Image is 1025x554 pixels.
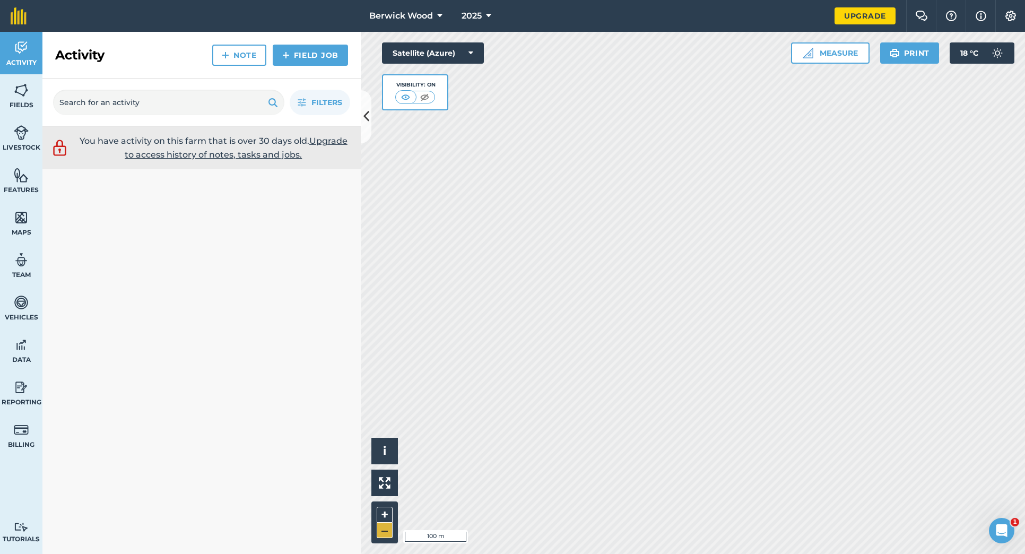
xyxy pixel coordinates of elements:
button: Print [880,42,940,64]
img: A question mark icon [945,11,958,21]
span: Filters [311,97,342,108]
h2: Activity [55,47,105,64]
p: You have activity on this farm that is over 30 days old. [74,134,353,161]
img: Two speech bubbles overlapping with the left bubble in the forefront [915,11,928,21]
button: i [371,438,398,464]
img: svg+xml;base64,PD94bWwgdmVyc2lvbj0iMS4wIiBlbmNvZGluZz0idXRmLTgiPz4KPCEtLSBHZW5lcmF0b3I6IEFkb2JlIE... [14,40,29,56]
span: 1 [1011,518,1019,526]
img: svg+xml;base64,PHN2ZyB4bWxucz0iaHR0cDovL3d3dy53My5vcmcvMjAwMC9zdmciIHdpZHRoPSIxNCIgaGVpZ2h0PSIyNC... [282,49,290,62]
img: svg+xml;base64,PD94bWwgdmVyc2lvbj0iMS4wIiBlbmNvZGluZz0idXRmLTgiPz4KPCEtLSBHZW5lcmF0b3I6IEFkb2JlIE... [14,295,29,310]
span: 18 ° C [960,42,978,64]
button: Satellite (Azure) [382,42,484,64]
img: svg+xml;base64,PD94bWwgdmVyc2lvbj0iMS4wIiBlbmNvZGluZz0idXRmLTgiPz4KPCEtLSBHZW5lcmF0b3I6IEFkb2JlIE... [987,42,1008,64]
a: Field Job [273,45,348,66]
img: svg+xml;base64,PHN2ZyB4bWxucz0iaHR0cDovL3d3dy53My5vcmcvMjAwMC9zdmciIHdpZHRoPSIxOSIgaGVpZ2h0PSIyNC... [268,96,278,109]
img: svg+xml;base64,PHN2ZyB4bWxucz0iaHR0cDovL3d3dy53My5vcmcvMjAwMC9zdmciIHdpZHRoPSI1MCIgaGVpZ2h0PSI0MC... [418,92,431,102]
span: 2025 [462,10,482,22]
img: svg+xml;base64,PD94bWwgdmVyc2lvbj0iMS4wIiBlbmNvZGluZz0idXRmLTgiPz4KPCEtLSBHZW5lcmF0b3I6IEFkb2JlIE... [14,252,29,268]
iframe: Intercom live chat [989,518,1014,543]
img: fieldmargin Logo [11,7,27,24]
img: Four arrows, one pointing top left, one top right, one bottom right and the last bottom left [379,477,390,489]
img: svg+xml;base64,PHN2ZyB4bWxucz0iaHR0cDovL3d3dy53My5vcmcvMjAwMC9zdmciIHdpZHRoPSIxOSIgaGVpZ2h0PSIyNC... [890,47,900,59]
span: i [383,444,386,457]
a: Upgrade [835,7,896,24]
button: – [377,523,393,538]
img: svg+xml;base64,PD94bWwgdmVyc2lvbj0iMS4wIiBlbmNvZGluZz0idXRmLTgiPz4KPCEtLSBHZW5lcmF0b3I6IEFkb2JlIE... [14,125,29,141]
img: svg+xml;base64,PHN2ZyB4bWxucz0iaHR0cDovL3d3dy53My5vcmcvMjAwMC9zdmciIHdpZHRoPSIxNCIgaGVpZ2h0PSIyNC... [222,49,229,62]
img: svg+xml;base64,PD94bWwgdmVyc2lvbj0iMS4wIiBlbmNvZGluZz0idXRmLTgiPz4KPCEtLSBHZW5lcmF0b3I6IEFkb2JlIE... [50,138,69,158]
a: Upgrade to access history of notes, tasks and jobs. [125,136,348,160]
input: Search for an activity [53,90,284,115]
img: svg+xml;base64,PHN2ZyB4bWxucz0iaHR0cDovL3d3dy53My5vcmcvMjAwMC9zdmciIHdpZHRoPSI1NiIgaGVpZ2h0PSI2MC... [14,167,29,183]
img: svg+xml;base64,PHN2ZyB4bWxucz0iaHR0cDovL3d3dy53My5vcmcvMjAwMC9zdmciIHdpZHRoPSIxNyIgaGVpZ2h0PSIxNy... [976,10,986,22]
img: svg+xml;base64,PHN2ZyB4bWxucz0iaHR0cDovL3d3dy53My5vcmcvMjAwMC9zdmciIHdpZHRoPSI1NiIgaGVpZ2h0PSI2MC... [14,82,29,98]
a: Note [212,45,266,66]
button: Measure [791,42,870,64]
div: Visibility: On [395,81,436,89]
img: svg+xml;base64,PHN2ZyB4bWxucz0iaHR0cDovL3d3dy53My5vcmcvMjAwMC9zdmciIHdpZHRoPSI1MCIgaGVpZ2h0PSI0MC... [399,92,412,102]
button: 18 °C [950,42,1014,64]
img: svg+xml;base64,PD94bWwgdmVyc2lvbj0iMS4wIiBlbmNvZGluZz0idXRmLTgiPz4KPCEtLSBHZW5lcmF0b3I6IEFkb2JlIE... [14,422,29,438]
img: A cog icon [1004,11,1017,21]
img: svg+xml;base64,PD94bWwgdmVyc2lvbj0iMS4wIiBlbmNvZGluZz0idXRmLTgiPz4KPCEtLSBHZW5lcmF0b3I6IEFkb2JlIE... [14,379,29,395]
span: Berwick Wood [369,10,433,22]
img: svg+xml;base64,PHN2ZyB4bWxucz0iaHR0cDovL3d3dy53My5vcmcvMjAwMC9zdmciIHdpZHRoPSI1NiIgaGVpZ2h0PSI2MC... [14,210,29,226]
img: Ruler icon [803,48,813,58]
img: svg+xml;base64,PD94bWwgdmVyc2lvbj0iMS4wIiBlbmNvZGluZz0idXRmLTgiPz4KPCEtLSBHZW5lcmF0b3I6IEFkb2JlIE... [14,337,29,353]
button: Filters [290,90,350,115]
img: svg+xml;base64,PD94bWwgdmVyc2lvbj0iMS4wIiBlbmNvZGluZz0idXRmLTgiPz4KPCEtLSBHZW5lcmF0b3I6IEFkb2JlIE... [14,522,29,532]
button: + [377,507,393,523]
